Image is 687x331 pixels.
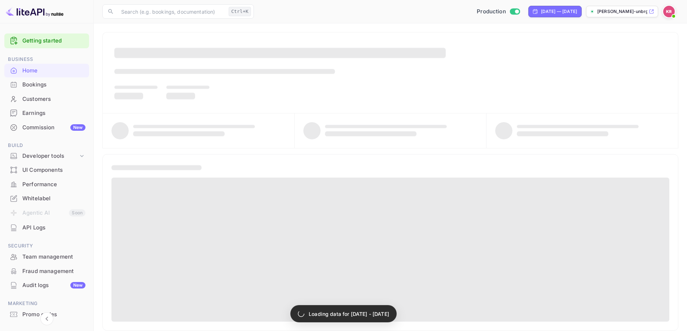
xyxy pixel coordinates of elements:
[4,78,89,92] div: Bookings
[4,192,89,206] div: Whitelabel
[474,8,523,16] div: Switch to Sandbox mode
[22,95,85,103] div: Customers
[4,308,89,321] a: Promo codes
[22,310,85,319] div: Promo codes
[4,178,89,192] div: Performance
[22,253,85,261] div: Team management
[4,221,89,234] a: API Logs
[4,55,89,63] span: Business
[4,250,89,264] div: Team management
[663,6,675,17] img: Kobus Roux
[22,281,85,290] div: Audit logs
[4,64,89,78] div: Home
[117,4,226,19] input: Search (e.g. bookings, documentation)
[22,224,85,232] div: API Logs
[22,180,85,189] div: Performance
[4,242,89,250] span: Security
[4,300,89,308] span: Marketing
[70,282,85,288] div: New
[4,192,89,205] a: Whitelabel
[229,7,251,16] div: Ctrl+K
[4,278,89,292] a: Audit logsNew
[4,178,89,191] a: Performance
[4,92,89,106] a: Customers
[309,310,389,318] p: Loading data for [DATE] - [DATE]
[4,121,89,135] div: CommissionNew
[22,67,85,75] div: Home
[22,81,85,89] div: Bookings
[4,78,89,91] a: Bookings
[6,6,63,17] img: LiteAPI logo
[4,121,89,134] a: CommissionNew
[4,250,89,263] a: Team management
[22,152,78,160] div: Developer tools
[22,166,85,174] div: UI Components
[541,8,577,15] div: [DATE] — [DATE]
[22,194,85,203] div: Whitelabel
[4,142,89,149] span: Build
[4,264,89,278] a: Fraud management
[4,33,89,48] div: Getting started
[477,8,506,16] span: Production
[22,37,85,45] a: Getting started
[22,124,85,132] div: Commission
[4,278,89,292] div: Audit logsNew
[4,106,89,120] a: Earnings
[4,308,89,322] div: Promo codes
[4,264,89,278] div: Fraud management
[4,64,89,77] a: Home
[4,150,89,162] div: Developer tools
[4,163,89,176] a: UI Components
[597,8,647,15] p: [PERSON_NAME]-unbrg.[PERSON_NAME]...
[22,109,85,117] div: Earnings
[40,312,53,325] button: Collapse navigation
[70,124,85,131] div: New
[4,221,89,235] div: API Logs
[22,267,85,276] div: Fraud management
